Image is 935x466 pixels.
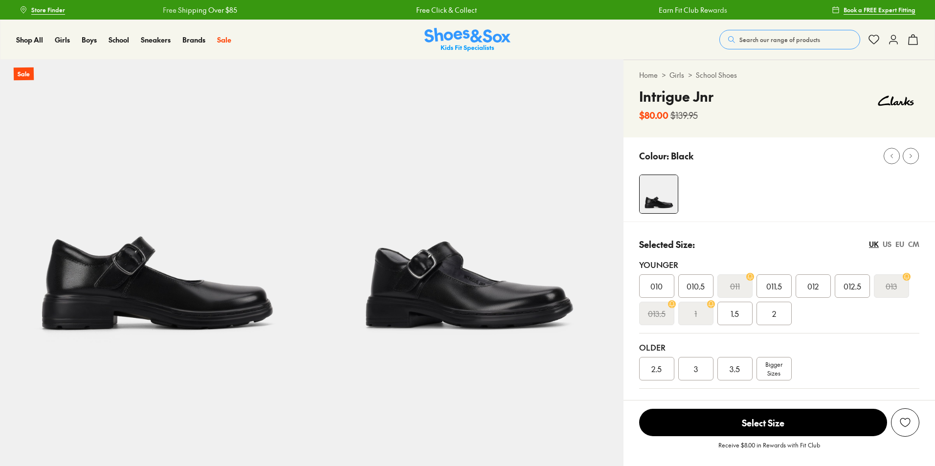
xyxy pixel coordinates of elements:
p: Receive $8.00 in Rewards with Fit Club [718,441,820,458]
s: 013 [886,280,897,292]
a: School Shoes [696,70,737,80]
div: UK [869,239,879,249]
span: 3.5 [730,363,740,375]
p: Colour: [639,149,669,162]
span: 1.5 [731,308,739,319]
a: Sneakers [141,35,171,45]
span: 012 [807,280,819,292]
span: Store Finder [31,5,65,14]
a: Shop All [16,35,43,45]
span: 2.5 [651,363,662,375]
a: Girls [669,70,684,80]
img: SNS_Logo_Responsive.svg [424,28,511,52]
div: US [883,239,891,249]
div: Older [639,341,919,353]
img: 5-109591_1 [312,60,623,371]
p: Sale [14,67,34,81]
a: Book a FREE Expert Fitting [832,1,915,19]
span: 010 [650,280,663,292]
span: 012.5 [844,280,861,292]
span: Search our range of products [739,35,820,44]
a: Earn Fit Club Rewards [658,5,726,15]
s: 011 [730,280,740,292]
span: Select Size [639,409,887,436]
s: 1 [694,308,697,319]
a: Home [639,70,658,80]
img: Vendor logo [872,86,919,115]
span: Bigger Sizes [765,360,782,377]
span: 2 [772,308,776,319]
b: $80.00 [639,109,668,122]
div: Younger [639,259,919,270]
s: $139.95 [670,109,698,122]
div: CM [908,239,919,249]
p: Black [671,149,693,162]
span: 010.5 [687,280,705,292]
img: 4-109590_1 [640,175,678,213]
a: Shoes & Sox [424,28,511,52]
div: > > [639,70,919,80]
button: Add to Wishlist [891,408,919,437]
p: Selected Size: [639,238,695,251]
h4: Intrigue Jnr [639,86,713,107]
button: Search our range of products [719,30,860,49]
a: School [109,35,129,45]
a: Girls [55,35,70,45]
span: Book a FREE Expert Fitting [844,5,915,14]
span: 011.5 [766,280,782,292]
a: Store Finder [20,1,65,19]
s: 013.5 [648,308,666,319]
a: Boys [82,35,97,45]
a: Sale [217,35,231,45]
button: Select Size [639,408,887,437]
div: Width [639,397,919,408]
a: Free Click & Collect [415,5,476,15]
a: Brands [182,35,205,45]
span: 3 [694,363,698,375]
div: EU [895,239,904,249]
a: Free Shipping Over $85 [162,5,236,15]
